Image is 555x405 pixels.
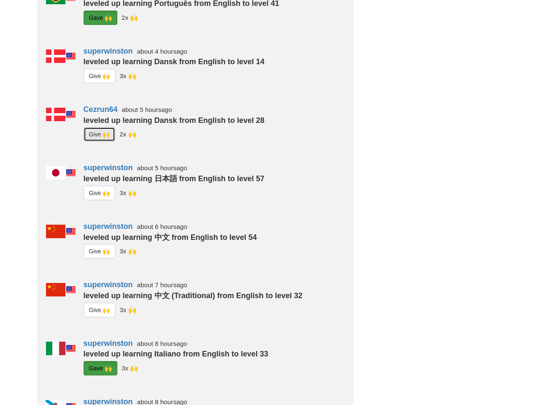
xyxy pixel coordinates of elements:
small: GIlinggalang123<br />CharmingTigress<br />Cezrun64 [119,247,136,255]
a: superwinston [84,222,133,231]
small: GIlinggalang123<br />CharmingTigress<br />Cezrun64 [119,72,136,79]
small: about 5 hours ago [122,106,172,113]
small: about 6 hours ago [137,223,187,230]
a: Cezrun64 [84,105,118,114]
a: superwinston [84,47,133,55]
strong: leveled up learning 中文 from English to level 54 [84,233,257,242]
small: GIlinggalang123<br />CharmingTigress<br />LuciusVorenusX [122,364,138,372]
button: Give 🙌 [84,186,116,200]
button: Give 🙌 [84,69,116,83]
button: Give 🙌 [84,303,116,317]
strong: leveled up learning 中文 (Traditional) from English to level 32 [84,291,303,300]
button: Give 🙌 [84,244,116,258]
small: CharmingTigress<br />superwinston [119,130,136,138]
strong: leveled up learning Italiano from English to level 33 [84,350,268,358]
a: superwinston [84,339,133,348]
small: about 8 hours ago [137,340,187,347]
small: about 5 hours ago [137,164,187,171]
button: Gave 🙌 [84,11,117,25]
a: superwinston [84,280,133,289]
small: GIlinggalang123<br />CharmingTigress<br />Cezrun64 [119,189,136,196]
button: Gave 🙌 [84,361,117,375]
a: superwinston [84,163,133,172]
button: Give 🙌 [84,127,116,141]
small: about 4 hours ago [137,48,187,55]
strong: leveled up learning Dansk from English to level 14 [84,57,265,66]
strong: leveled up learning 日本語 from English to level 57 [84,174,265,183]
strong: leveled up learning Dansk from English to level 28 [84,116,265,125]
small: LuciusVorenusX<br />CharmingTigress [122,14,138,21]
small: GIlinggalang123<br />CharmingTigress<br />Cezrun64 [119,306,136,313]
small: about 7 hours ago [137,281,187,288]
